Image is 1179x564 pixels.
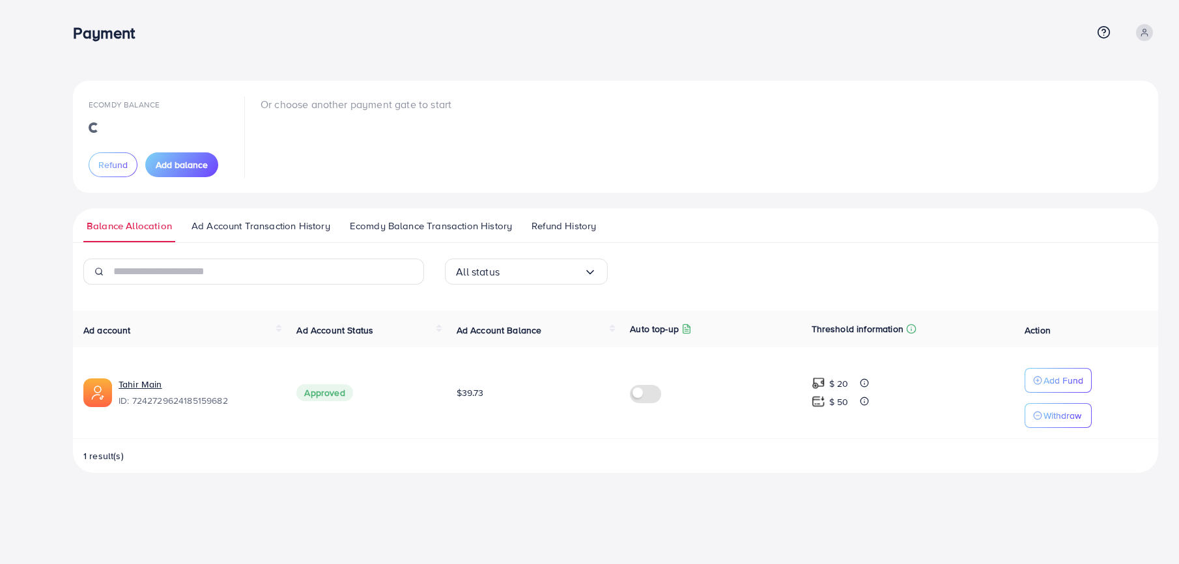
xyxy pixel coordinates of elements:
span: Ecomdy Balance [89,99,160,110]
span: Ecomdy Balance Transaction History [350,219,512,233]
button: Add Fund [1025,368,1092,393]
input: Search for option [500,262,584,282]
span: Refund [98,158,128,171]
span: Approved [296,384,352,401]
span: Ad Account Transaction History [192,219,330,233]
span: 1 result(s) [83,449,124,462]
button: Add balance [145,152,218,177]
button: Withdraw [1025,403,1092,428]
p: $ 20 [829,376,849,391]
span: ID: 7242729624185159682 [119,394,276,407]
p: Add Fund [1044,373,1083,388]
span: Ad Account Status [296,324,373,337]
span: Balance Allocation [87,219,172,233]
span: $39.73 [457,386,484,399]
span: All status [456,262,500,282]
button: Refund [89,152,137,177]
span: Ad Account Balance [457,324,542,337]
span: Refund History [532,219,596,233]
p: Auto top-up [630,321,679,337]
span: Ad account [83,324,131,337]
p: Or choose another payment gate to start [261,96,451,112]
img: top-up amount [812,376,825,390]
span: Action [1025,324,1051,337]
p: Threshold information [812,321,903,337]
p: Withdraw [1044,408,1081,423]
div: <span class='underline'>Tahir Main</span></br>7242729624185159682 [119,378,276,408]
img: ic-ads-acc.e4c84228.svg [83,378,112,407]
img: top-up amount [812,395,825,408]
h3: Payment [73,23,145,42]
div: Search for option [445,259,608,285]
span: Add balance [156,158,208,171]
p: $ 50 [829,394,849,410]
a: Tahir Main [119,378,162,391]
